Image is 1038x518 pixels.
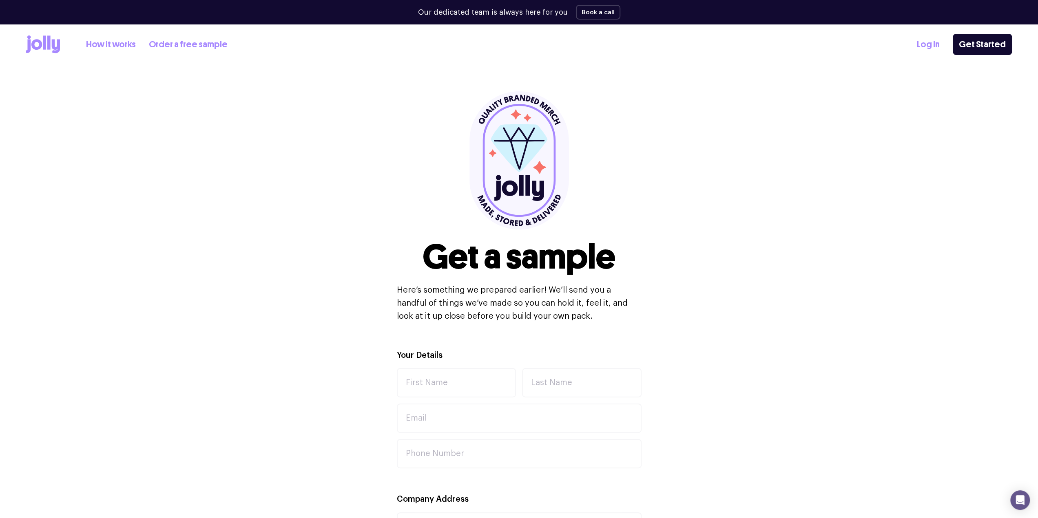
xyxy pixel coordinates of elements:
[953,34,1012,55] a: Get Started
[917,38,940,51] a: Log In
[397,494,469,505] label: Company Address
[86,38,136,51] a: How it works
[149,38,228,51] a: Order a free sample
[576,5,620,20] button: Book a call
[423,240,615,274] h1: Get a sample
[1010,490,1030,510] div: Open Intercom Messenger
[418,7,568,18] p: Our dedicated team is always here for you
[397,350,443,361] label: Your Details
[397,284,642,323] p: Here’s something we prepared earlier! We’ll send you a handful of things we’ve made so you can ho...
